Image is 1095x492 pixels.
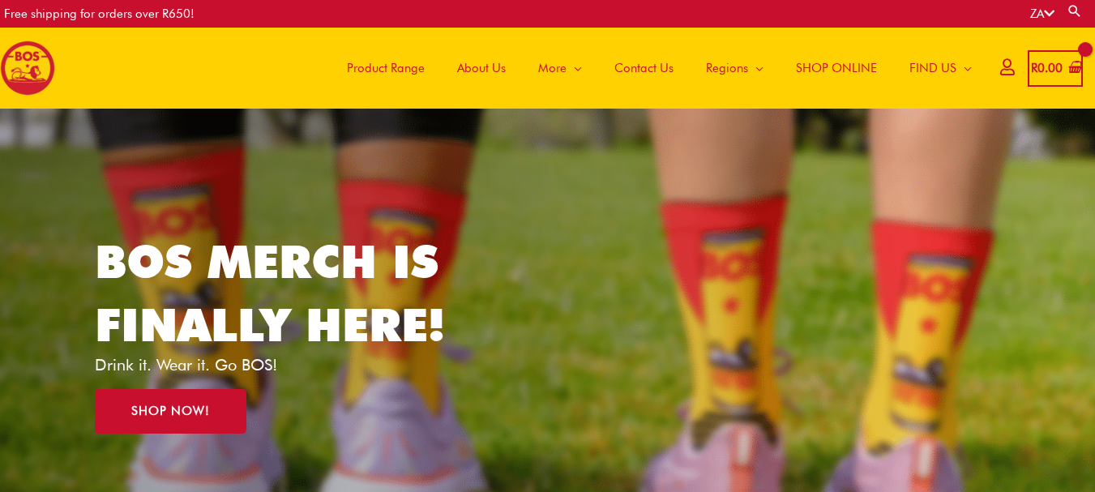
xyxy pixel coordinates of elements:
span: R [1031,61,1037,75]
span: Contact Us [614,44,674,92]
a: Contact Us [598,28,690,109]
span: Product Range [347,44,425,92]
span: Regions [706,44,748,92]
a: SHOP NOW! [95,389,246,434]
span: SHOP NOW! [131,405,210,417]
p: Drink it. Wear it. Go BOS! [95,357,469,373]
nav: Site Navigation [319,28,988,109]
a: About Us [441,28,522,109]
span: More [538,44,567,92]
span: FIND US [909,44,956,92]
bdi: 0.00 [1031,61,1063,75]
a: SHOP ONLINE [780,28,893,109]
a: View Shopping Cart, empty [1028,50,1083,87]
a: Search button [1067,3,1083,19]
a: ZA [1030,6,1054,21]
span: About Us [457,44,506,92]
a: More [522,28,598,109]
a: Regions [690,28,780,109]
a: BOS MERCH IS FINALLY HERE! [95,234,445,352]
a: Product Range [331,28,441,109]
span: SHOP ONLINE [796,44,877,92]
